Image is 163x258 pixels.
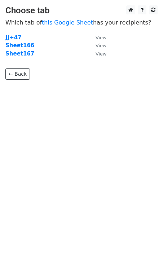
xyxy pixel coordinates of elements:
[5,5,158,16] h3: Choose tab
[88,34,106,41] a: View
[96,43,106,48] small: View
[96,35,106,40] small: View
[88,42,106,49] a: View
[5,50,34,57] a: Sheet167
[42,19,93,26] a: this Google Sheet
[5,42,34,49] a: Sheet166
[5,34,22,41] a: JJ+47
[96,51,106,57] small: View
[5,19,158,26] p: Which tab of has your recipients?
[88,50,106,57] a: View
[5,68,30,80] a: ← Back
